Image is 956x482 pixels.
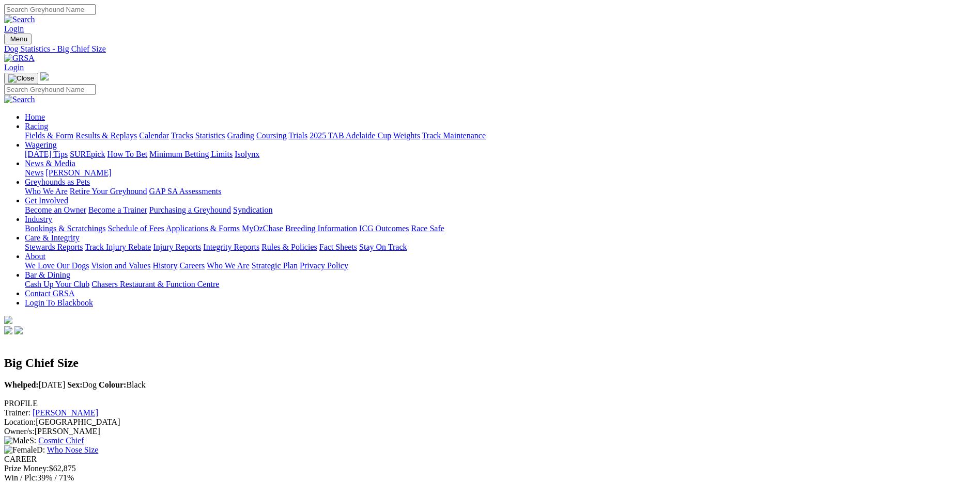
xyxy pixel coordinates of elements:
a: Retire Your Greyhound [70,187,147,196]
a: Chasers Restaurant & Function Centre [91,280,219,288]
a: Minimum Betting Limits [149,150,233,158]
img: logo-grsa-white.png [40,72,49,81]
a: Contact GRSA [25,289,74,298]
a: Wagering [25,140,57,149]
a: Vision and Values [91,261,150,270]
span: Black [99,380,146,389]
a: Care & Integrity [25,233,80,242]
a: 2025 TAB Adelaide Cup [310,131,391,140]
a: Grading [227,131,254,140]
div: Wagering [25,150,952,159]
a: Bar & Dining [25,270,70,279]
a: Become a Trainer [88,205,147,214]
a: Careers [179,261,205,270]
a: Strategic Plan [252,261,298,270]
a: Cosmic Chief [38,436,84,445]
div: News & Media [25,168,952,178]
a: Weights [393,131,420,140]
div: About [25,261,952,270]
a: Greyhounds as Pets [25,178,90,186]
a: Stay On Track [359,243,407,251]
input: Search [4,4,96,15]
button: Toggle navigation [4,34,32,44]
a: Who We Are [25,187,68,196]
a: Stewards Reports [25,243,83,251]
h2: Big Chief Size [4,356,952,370]
b: Colour: [99,380,126,389]
a: Racing [25,122,48,131]
img: Search [4,15,35,24]
a: We Love Our Dogs [25,261,89,270]
a: Statistics [195,131,225,140]
div: [PERSON_NAME] [4,427,952,436]
img: Search [4,95,35,104]
a: Login [4,63,24,72]
a: Applications & Forms [166,224,240,233]
a: Purchasing a Greyhound [149,205,231,214]
div: Racing [25,131,952,140]
div: PROFILE [4,399,952,408]
span: Owner/s: [4,427,35,436]
a: Dog Statistics - Big Chief Size [4,44,952,54]
a: [PERSON_NAME] [45,168,111,177]
a: Results & Replays [75,131,137,140]
a: [DATE] Tips [25,150,68,158]
a: Trials [288,131,307,140]
b: Sex: [67,380,82,389]
span: Dog [67,380,97,389]
b: Whelped: [4,380,39,389]
span: Trainer: [4,408,30,417]
img: logo-grsa-white.png [4,316,12,324]
a: [PERSON_NAME] [33,408,98,417]
a: Get Involved [25,196,68,205]
a: GAP SA Assessments [149,187,222,196]
span: D: [4,445,45,454]
div: $62,875 [4,464,952,473]
a: Home [25,113,45,121]
img: GRSA [4,54,35,63]
a: News [25,168,43,177]
a: Schedule of Fees [107,224,164,233]
a: SUREpick [70,150,105,158]
a: Race Safe [411,224,444,233]
a: Login To Blackbook [25,298,93,307]
a: Track Injury Rebate [85,243,151,251]
a: MyOzChase [242,224,283,233]
div: Bar & Dining [25,280,952,289]
a: News & Media [25,159,75,168]
a: Who We Are [207,261,250,270]
div: Greyhounds as Pets [25,187,952,196]
a: Injury Reports [153,243,201,251]
img: Male [4,436,29,445]
a: Cash Up Your Club [25,280,89,288]
a: Track Maintenance [422,131,486,140]
img: Close [8,74,34,83]
a: Fact Sheets [319,243,357,251]
span: Prize Money: [4,464,49,473]
a: About [25,252,45,261]
a: Who Nose Size [47,445,99,454]
a: Become an Owner [25,205,86,214]
div: [GEOGRAPHIC_DATA] [4,417,952,427]
img: facebook.svg [4,326,12,334]
a: Breeding Information [285,224,357,233]
span: [DATE] [4,380,65,389]
div: Industry [25,224,952,233]
div: Get Involved [25,205,952,215]
a: Integrity Reports [203,243,259,251]
a: Coursing [256,131,287,140]
a: Calendar [139,131,169,140]
div: Care & Integrity [25,243,952,252]
a: ICG Outcomes [359,224,409,233]
span: Win / Plc: [4,473,37,482]
a: Tracks [171,131,193,140]
a: How To Bet [107,150,148,158]
a: Login [4,24,24,33]
a: Isolynx [235,150,259,158]
a: Industry [25,215,52,223]
span: S: [4,436,36,445]
span: Menu [10,35,27,43]
div: CAREER [4,455,952,464]
a: History [152,261,177,270]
